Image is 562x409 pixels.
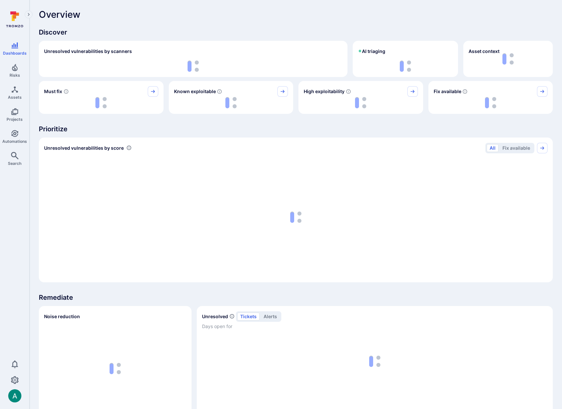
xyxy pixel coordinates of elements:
[358,48,385,55] h2: AI triaging
[8,389,21,402] img: ACg8ocLSa5mPYBaXNx3eFu_EmspyJX0laNWN7cXOFirfQ7srZveEpg=s96-c
[44,97,158,109] div: loading spinner
[428,81,553,114] div: Fix available
[7,117,23,122] span: Projects
[229,313,235,320] span: Number of unresolved items by priority and days open
[8,389,21,402] div: Arjan Dehar
[39,28,553,37] span: Discover
[202,313,228,320] h2: Unresolved
[487,144,498,152] button: All
[225,97,237,108] img: Loading...
[346,89,351,94] svg: EPSS score ≥ 0.7
[39,9,80,20] span: Overview
[44,145,124,151] span: Unresolved vulnerabilities by score
[44,314,80,319] span: Noise reduction
[126,144,132,151] div: Number of vulnerabilities in status 'Open' 'Triaged' and 'In process' grouped by score
[499,144,533,152] button: Fix available
[304,88,345,95] span: High exploitability
[237,313,260,320] button: tickets
[304,97,418,109] div: loading spinner
[202,323,548,330] span: Days open for
[39,81,164,114] div: Must fix
[44,157,548,277] div: loading spinner
[3,51,27,56] span: Dashboards
[95,97,107,108] img: Loading...
[298,81,423,114] div: High exploitability
[188,61,199,72] img: Loading...
[10,73,20,78] span: Risks
[8,161,21,166] span: Search
[355,97,366,108] img: Loading...
[25,11,33,18] button: Expand navigation menu
[469,48,499,55] span: Asset context
[462,89,468,94] svg: Vulnerabilities with fix available
[434,88,461,95] span: Fix available
[485,97,496,108] img: Loading...
[8,95,22,100] span: Assets
[44,88,62,95] span: Must fix
[44,61,342,72] div: loading spinner
[290,212,301,223] img: Loading...
[64,89,69,94] svg: Risk score >=40 , missed SLA
[110,363,121,374] img: Loading...
[174,88,216,95] span: Known exploitable
[261,313,280,320] button: alerts
[39,293,553,302] span: Remediate
[44,48,132,55] h2: Unresolved vulnerabilities by scanners
[434,97,548,109] div: loading spinner
[358,61,453,72] div: loading spinner
[26,12,31,17] i: Expand navigation menu
[400,61,411,72] img: Loading...
[39,124,553,134] span: Prioritize
[2,139,27,144] span: Automations
[217,89,222,94] svg: Confirmed exploitable by KEV
[169,81,294,114] div: Known exploitable
[174,97,288,109] div: loading spinner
